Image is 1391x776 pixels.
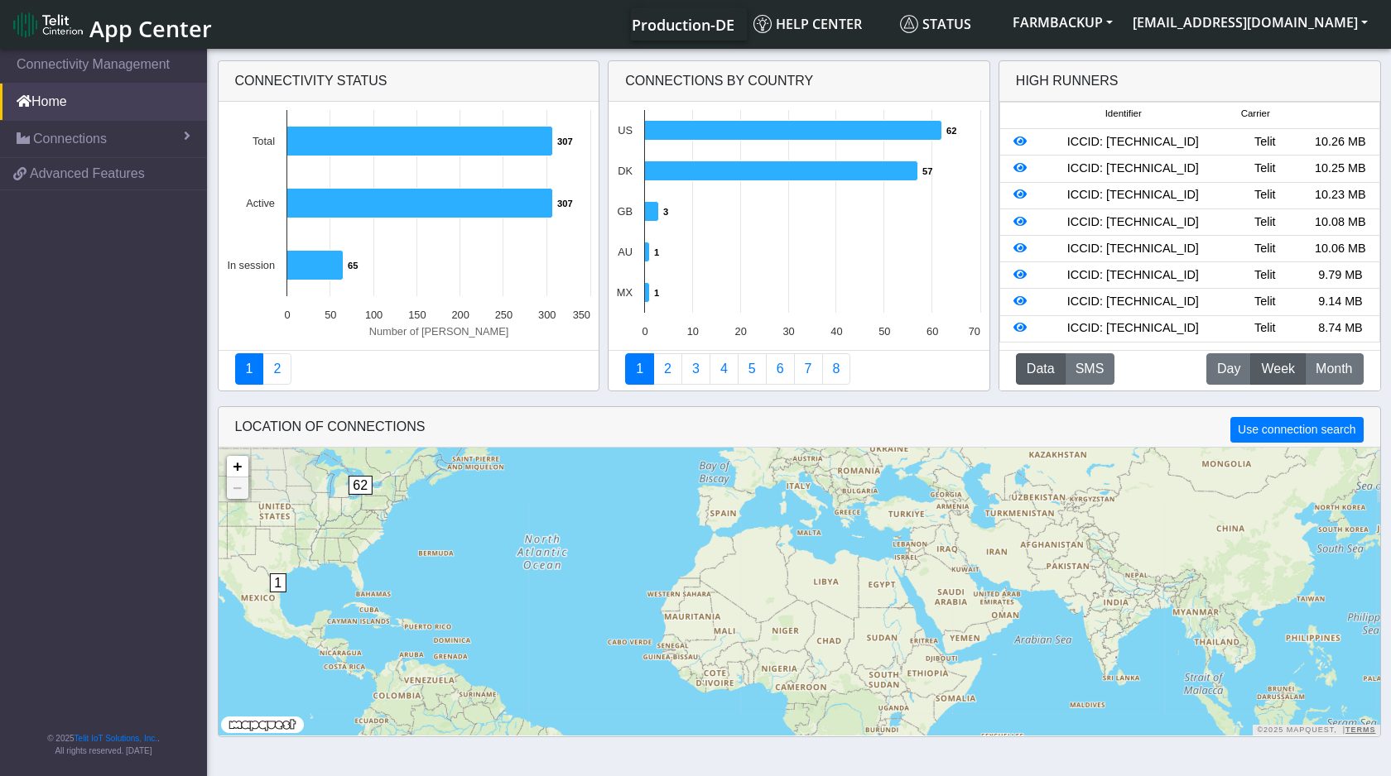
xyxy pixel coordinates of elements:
a: Your current platform instance [631,7,734,41]
div: Telit [1227,293,1302,311]
div: ICCID: [TECHNICAL_ID] [1038,319,1227,338]
button: Data [1016,353,1066,385]
button: [EMAIL_ADDRESS][DOMAIN_NAME] [1123,7,1378,37]
div: Telit [1227,160,1302,178]
a: Zero Session [794,353,823,385]
a: Not Connected for 30 days [822,353,851,385]
span: App Center [89,13,212,44]
div: LOCATION OF CONNECTIONS [219,407,1380,448]
a: Connections By Country [625,353,654,385]
button: SMS [1065,353,1115,385]
div: ICCID: [TECHNICAL_ID] [1038,160,1227,178]
text: AU [618,246,633,258]
div: ©2025 MapQuest, | [1253,725,1379,735]
text: US [618,124,633,137]
span: Connections [33,129,107,149]
div: 10.23 MB [1302,186,1378,204]
div: 8.74 MB [1302,319,1378,338]
div: 10.26 MB [1302,133,1378,151]
button: Week [1250,353,1306,385]
text: In session [227,259,275,271]
img: knowledge.svg [753,15,772,33]
a: Carrier [653,353,682,385]
div: Connections By Country [609,61,989,102]
text: 70 [969,325,980,338]
div: 10.25 MB [1302,160,1378,178]
div: 10.06 MB [1302,240,1378,258]
div: ICCID: [TECHNICAL_ID] [1038,186,1227,204]
div: Telit [1227,186,1302,204]
text: 20 [735,325,747,338]
button: FARMBACKUP [1003,7,1123,37]
button: Month [1305,353,1363,385]
text: 1 [654,288,659,298]
text: 300 [538,309,556,321]
span: 1 [269,573,286,592]
a: Terms [1345,726,1376,734]
span: Production-DE [632,15,734,35]
span: Day [1217,359,1240,379]
nav: Summary paging [625,353,973,385]
div: Telit [1227,319,1302,338]
a: Status [893,7,1003,41]
text: 10 [687,325,699,338]
img: status.svg [900,15,918,33]
text: 1 [654,247,659,257]
a: Zoom in [227,456,248,477]
span: Month [1316,359,1352,379]
a: App Center [13,7,209,42]
div: ICCID: [TECHNICAL_ID] [1038,293,1227,311]
a: 14 Days Trend [766,353,795,385]
text: MX [617,286,633,299]
text: 307 [557,137,573,146]
text: 50 [878,325,890,338]
a: Deployment status [262,353,291,385]
div: High Runners [1016,71,1119,91]
div: ICCID: [TECHNICAL_ID] [1038,266,1227,285]
text: 250 [494,309,512,321]
text: 30 [783,325,795,338]
a: Zoom out [227,477,248,499]
a: Telit IoT Solutions, Inc. [75,734,157,743]
div: 9.14 MB [1302,293,1378,311]
span: Help center [753,15,862,33]
text: 307 [557,199,573,208]
div: ICCID: [TECHNICAL_ID] [1038,213,1227,232]
div: Connectivity status [219,61,599,102]
text: 200 [451,309,469,321]
nav: Summary paging [235,353,583,385]
text: 350 [572,309,590,321]
div: Telit [1227,213,1302,232]
text: GB [618,205,633,218]
text: 40 [830,325,842,338]
text: DK [618,165,633,177]
text: 65 [348,261,358,271]
span: Advanced Features [30,164,145,184]
a: Usage by Carrier [738,353,767,385]
span: Identifier [1105,107,1142,121]
div: ICCID: [TECHNICAL_ID] [1038,133,1227,151]
text: 3 [663,207,668,217]
span: Status [900,15,971,33]
div: Telit [1227,240,1302,258]
text: 60 [927,325,938,338]
text: 0 [284,309,290,321]
text: 62 [946,126,956,136]
div: Telit [1227,133,1302,151]
div: 1 [269,573,286,623]
text: 150 [408,309,426,321]
text: Number of [PERSON_NAME] [368,325,508,338]
text: Total [252,135,274,147]
button: Use connection search [1230,417,1363,443]
a: Usage per Country [681,353,710,385]
text: 100 [364,309,382,321]
text: Active [246,197,275,209]
div: Telit [1227,266,1302,285]
img: logo-telit-cinterion-gw-new.png [13,12,83,38]
a: Connections By Carrier [710,353,739,385]
div: ICCID: [TECHNICAL_ID] [1038,240,1227,258]
span: Carrier [1241,107,1270,121]
text: 57 [922,166,932,176]
div: 9.79 MB [1302,266,1378,285]
span: Week [1261,359,1295,379]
